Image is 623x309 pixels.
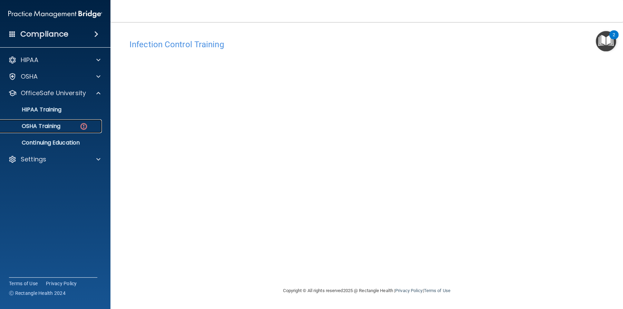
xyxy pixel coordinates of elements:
button: Open Resource Center, 2 new notifications [596,31,616,51]
p: OSHA [21,72,38,81]
a: Terms of Use [9,280,38,287]
p: OfficeSafe University [21,89,86,97]
p: HIPAA Training [4,106,61,113]
h4: Infection Control Training [129,40,604,49]
img: PMB logo [8,7,102,21]
iframe: infection-control-training [129,53,475,265]
a: OSHA [8,72,100,81]
img: danger-circle.6113f641.png [79,122,88,131]
span: Ⓒ Rectangle Health 2024 [9,290,66,297]
a: Settings [8,155,100,163]
h4: Compliance [20,29,68,39]
a: OfficeSafe University [8,89,100,97]
p: HIPAA [21,56,38,64]
p: OSHA Training [4,123,60,130]
a: Privacy Policy [46,280,77,287]
a: Privacy Policy [395,288,422,293]
div: 2 [613,35,615,44]
a: Terms of Use [424,288,450,293]
a: HIPAA [8,56,100,64]
div: Copyright © All rights reserved 2025 @ Rectangle Health | | [241,280,493,302]
p: Settings [21,155,46,163]
p: Continuing Education [4,139,99,146]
